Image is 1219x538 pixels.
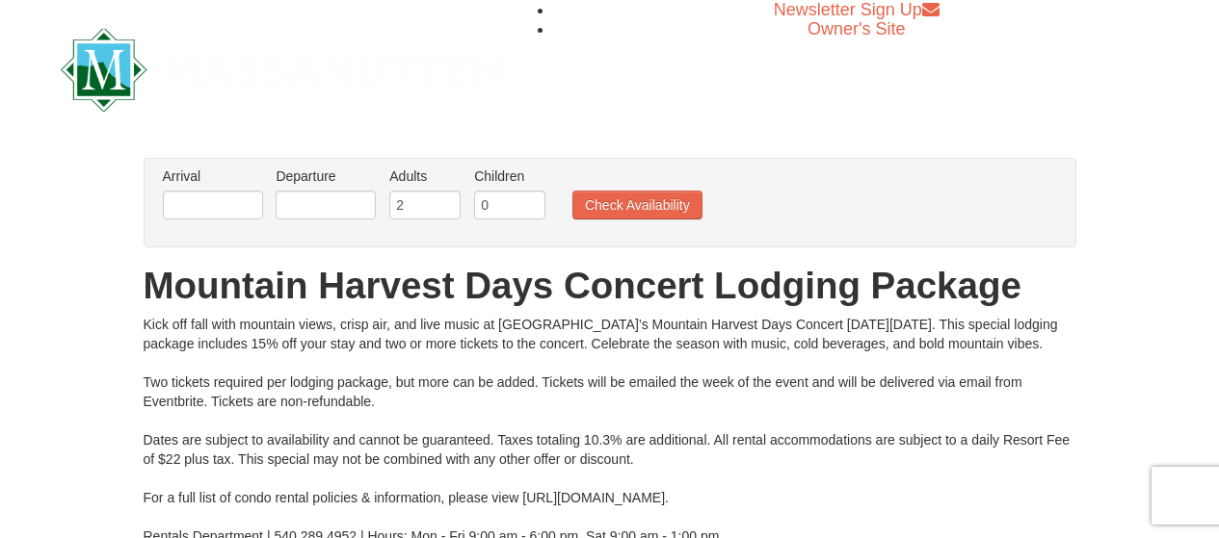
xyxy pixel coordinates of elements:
label: Departure [276,167,376,186]
label: Adults [389,167,461,186]
button: Check Availability [572,191,702,219]
label: Children [474,167,545,186]
a: Massanutten Resort [61,44,502,90]
h1: Mountain Harvest Days Concert Lodging Package [144,267,1076,305]
a: Owner's Site [808,19,905,38]
img: Massanutten Resort Logo [61,28,502,112]
label: Arrival [163,167,263,186]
